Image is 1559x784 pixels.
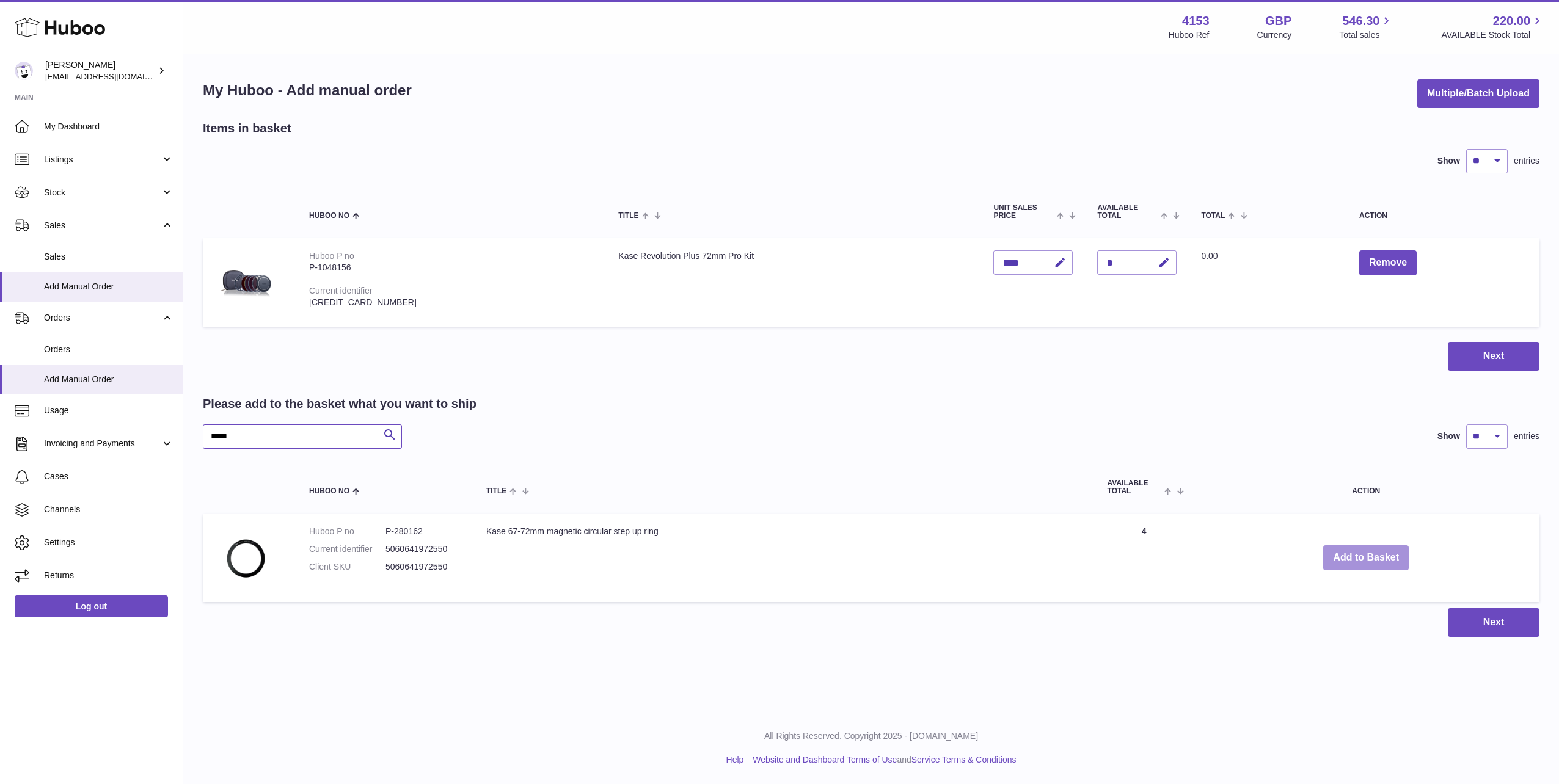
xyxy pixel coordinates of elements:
[474,514,1095,602] td: Kase 67-72mm magnetic circular step up ring
[44,121,173,132] span: My Dashboard
[193,730,1549,742] p: All Rights Reserved. Copyright 2025 - [DOMAIN_NAME]
[44,312,161,324] span: Orders
[1201,212,1225,220] span: Total
[44,154,161,165] span: Listings
[309,561,385,573] dt: Client SKU
[606,238,981,327] td: Kase Revolution Plus 72mm Pro Kit
[1169,29,1210,41] div: Huboo Ref
[1323,545,1409,570] button: Add to Basket
[44,344,173,355] span: Orders
[45,71,180,81] span: [EMAIL_ADDRESS][DOMAIN_NAME]
[1359,212,1527,220] div: Action
[309,286,373,296] div: Current identifier
[1417,79,1539,108] button: Multiple/Batch Upload
[1441,29,1544,41] span: AVAILABLE Stock Total
[385,543,462,555] dd: 5060641972550
[15,62,33,80] img: sales@kasefilters.com
[1339,29,1393,41] span: Total sales
[1265,13,1291,29] strong: GBP
[1493,13,1530,29] span: 220.00
[44,438,161,449] span: Invoicing and Payments
[1448,608,1539,637] button: Next
[748,754,1016,766] li: and
[215,250,276,311] img: Kase Revolution Plus 72mm Pro Kit
[911,755,1017,764] a: Service Terms & Conditions
[1182,13,1210,29] strong: 4153
[309,212,349,220] span: Huboo no
[44,281,173,292] span: Add Manual Order
[1514,430,1539,442] span: entries
[1448,342,1539,371] button: Next
[203,396,476,412] h2: Please add to the basket what you want to ship
[726,755,744,764] a: Help
[1193,467,1539,507] th: Action
[44,570,173,581] span: Returns
[385,526,462,537] dd: P-280162
[1437,155,1460,167] label: Show
[203,120,291,137] h2: Items in basket
[309,251,354,261] div: Huboo P no
[1257,29,1292,41] div: Currency
[486,487,506,495] span: Title
[44,471,173,482] span: Cases
[44,537,173,548] span: Settings
[1342,13,1379,29] span: 546.30
[44,374,173,385] span: Add Manual Order
[1108,479,1162,495] span: AVAILABLE Total
[618,212,638,220] span: Title
[203,81,412,100] h1: My Huboo - Add manual order
[44,187,161,198] span: Stock
[15,595,168,617] a: Log out
[1441,13,1544,41] a: 220.00 AVAILABLE Stock Total
[44,504,173,515] span: Channels
[309,262,594,274] div: P-1048156
[44,220,161,231] span: Sales
[385,561,462,573] dd: 5060641972550
[309,487,349,495] span: Huboo no
[309,543,385,555] dt: Current identifier
[753,755,897,764] a: Website and Dashboard Terms of Use
[1359,250,1417,275] button: Remove
[309,297,594,308] div: [CREDIT_CARD_NUMBER]
[44,251,173,263] span: Sales
[1514,155,1539,167] span: entries
[44,405,173,416] span: Usage
[993,204,1054,220] span: Unit Sales Price
[45,59,155,82] div: [PERSON_NAME]
[1201,251,1218,261] span: 0.00
[215,526,276,587] img: Kase 67-72mm magnetic circular step up ring
[1095,514,1193,602] td: 4
[1339,13,1393,41] a: 546.30 Total sales
[1437,430,1460,442] label: Show
[309,526,385,537] dt: Huboo P no
[1097,204,1158,220] span: AVAILABLE Total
